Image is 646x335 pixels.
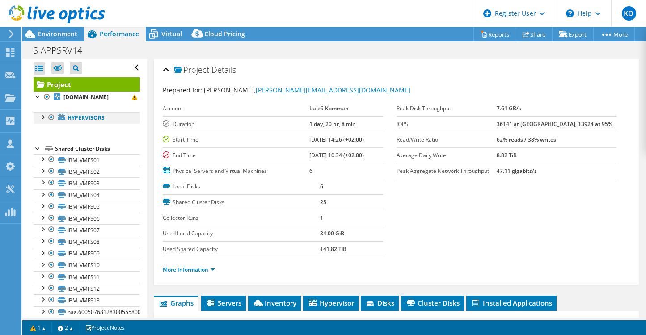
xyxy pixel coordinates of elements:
[163,86,203,94] label: Prepared for:
[320,230,344,237] b: 34.00 GiB
[320,245,346,253] b: 141.82 TiB
[34,189,140,201] a: IBM_VMFS04
[309,167,312,175] b: 6
[397,120,497,129] label: IOPS
[365,298,394,307] span: Disks
[309,105,349,112] b: Luleå Kommun
[51,322,79,333] a: 2
[397,135,497,144] label: Read/Write Ratio
[34,201,140,213] a: IBM_VMFS05
[497,167,537,175] b: 47.11 gigabits/s
[163,266,215,273] a: More Information
[204,86,410,94] span: [PERSON_NAME],
[55,143,140,154] div: Shared Cluster Disks
[497,136,556,143] b: 62% reads / 38% writes
[79,322,131,333] a: Project Notes
[497,120,612,128] b: 36141 at [GEOGRAPHIC_DATA], 13924 at 95%
[308,298,354,307] span: Hypervisor
[320,183,323,190] b: 6
[497,105,521,112] b: 7.61 GB/s
[397,151,497,160] label: Average Daily Write
[320,198,326,206] b: 25
[405,298,460,307] span: Cluster Disks
[38,29,77,38] span: Environment
[397,167,497,176] label: Peak Aggregate Network Throughput
[516,27,553,41] a: Share
[163,198,320,207] label: Shared Cluster Disks
[34,166,140,177] a: IBM_VMFS02
[163,214,320,222] label: Collector Runs
[174,66,209,75] span: Project
[256,86,410,94] a: [PERSON_NAME][EMAIL_ADDRESS][DOMAIN_NAME]
[34,154,140,166] a: IBM_VMFS01
[593,27,635,41] a: More
[397,104,497,113] label: Peak Disk Throughput
[320,214,323,222] b: 1
[309,120,356,128] b: 1 day, 20 hr, 8 min
[34,224,140,236] a: IBM_VMFS07
[34,177,140,189] a: IBM_VMFS03
[206,298,241,307] span: Servers
[497,151,517,159] b: 8.82 TiB
[34,283,140,294] a: IBM_VMFS12
[163,245,320,254] label: Used Shared Capacity
[34,112,140,124] a: Hypervisors
[34,77,140,92] a: Project
[63,93,109,101] b: [DOMAIN_NAME]
[34,260,140,271] a: IBM_VMFS10
[34,236,140,247] a: IBM_VMFS08
[471,298,552,307] span: Installed Applications
[163,104,309,113] label: Account
[34,248,140,260] a: IBM_VMFS09
[473,27,516,41] a: Reports
[163,135,309,144] label: Start Time
[34,92,140,103] a: [DOMAIN_NAME]
[34,213,140,224] a: IBM_VMFS06
[309,136,364,143] b: [DATE] 14:26 (+02:00)
[309,151,364,159] b: [DATE] 10:34 (+02:00)
[163,120,309,129] label: Duration
[34,271,140,283] a: IBM_VMFS11
[34,306,140,318] a: naa.6005076812830055580000000000008a
[552,27,594,41] a: Export
[163,151,309,160] label: End Time
[34,294,140,306] a: IBM_VMFS13
[158,298,194,307] span: Graphs
[566,9,574,17] svg: \n
[622,6,636,21] span: KD
[204,29,245,38] span: Cloud Pricing
[163,182,320,191] label: Local Disks
[161,29,182,38] span: Virtual
[29,46,96,55] h1: S-APPSRV14
[253,298,296,307] span: Inventory
[24,322,52,333] a: 1
[163,229,320,238] label: Used Local Capacity
[211,64,236,75] span: Details
[100,29,139,38] span: Performance
[163,167,309,176] label: Physical Servers and Virtual Machines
